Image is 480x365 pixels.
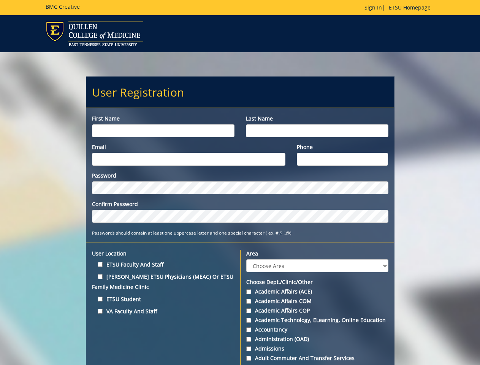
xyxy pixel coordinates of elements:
a: Sign In [364,4,382,11]
label: Area [246,250,388,257]
h5: BMC Creative [46,4,80,10]
label: Academic Affairs (ACE) [246,288,388,295]
label: Adult Commuter and Transfer Services [246,354,388,362]
label: Accountancy [246,326,388,333]
label: First name [92,115,234,122]
p: | [364,4,434,11]
label: Email [92,143,286,151]
label: Admissions [246,345,388,352]
small: Passwords should contain at least one uppercase letter and one special character ( ex. #,$,!,@) [92,230,291,236]
label: Choose Dept./Clinic/Other [246,278,388,286]
label: Administration (OAD) [246,335,388,343]
label: Password [92,172,388,179]
label: Academic Affairs COP [246,307,388,314]
label: User location [92,250,234,257]
label: [PERSON_NAME] ETSU Physicians (MEAC) or ETSU Family Medicine Clinic [92,271,234,292]
h2: User Registration [86,77,394,108]
label: Phone [297,143,388,151]
label: Academic Affairs COM [246,297,388,305]
label: ETSU Student [92,294,234,304]
img: ETSU logo [46,21,143,46]
label: Academic Technology, eLearning, Online Education [246,316,388,324]
label: ETSU Faculty and Staff [92,259,234,270]
label: VA Faculty and Staff [92,306,234,316]
a: ETSU Homepage [385,4,434,11]
label: Last name [246,115,388,122]
label: Confirm Password [92,200,388,208]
